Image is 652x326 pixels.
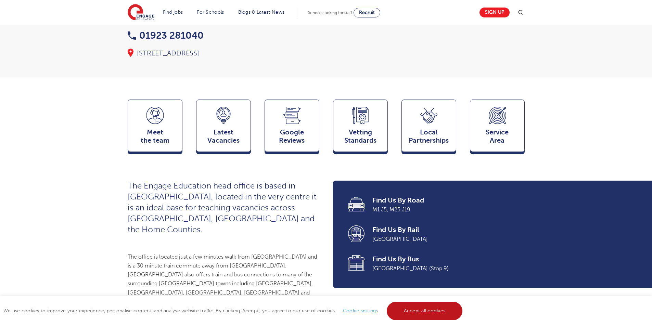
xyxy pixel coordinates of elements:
span: Recruit [359,10,375,15]
span: Schools looking for staff [308,10,352,15]
a: Meetthe team [128,100,182,155]
a: GoogleReviews [265,100,319,155]
a: Sign up [480,8,510,17]
span: Latest Vacancies [200,128,247,145]
span: M1 J5, M25 J19 [372,205,515,214]
span: Local Partnerships [405,128,452,145]
a: ServiceArea [470,100,525,155]
span: Find Us By Rail [372,225,515,235]
span: Service Area [474,128,521,145]
a: LatestVacancies [196,100,251,155]
a: VettingStandards [333,100,388,155]
a: Blogs & Latest News [238,10,285,15]
span: [GEOGRAPHIC_DATA] [372,235,515,244]
span: The office is located just a few minutes walk from [GEOGRAPHIC_DATA] and is a 30 minute train com... [128,254,317,314]
img: Engage Education [128,4,154,21]
div: [STREET_ADDRESS] [128,49,319,58]
a: Accept all cookies [387,302,463,320]
span: We use cookies to improve your experience, personalise content, and analyse website traffic. By c... [3,308,464,313]
a: Cookie settings [343,308,378,313]
a: Recruit [354,8,380,17]
span: Vetting Standards [337,128,384,145]
span: Find Us By Road [372,196,515,205]
a: For Schools [197,10,224,15]
span: Meet the team [131,128,179,145]
span: Google Reviews [268,128,316,145]
span: Find Us By Bus [372,255,515,264]
a: Local Partnerships [401,100,456,155]
span: The Engage Education head office is based in [GEOGRAPHIC_DATA], located in the very centre it is ... [128,181,317,234]
a: 01923 281040 [128,30,204,41]
span: [GEOGRAPHIC_DATA] (Stop 9) [372,264,515,273]
a: Find jobs [163,10,183,15]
